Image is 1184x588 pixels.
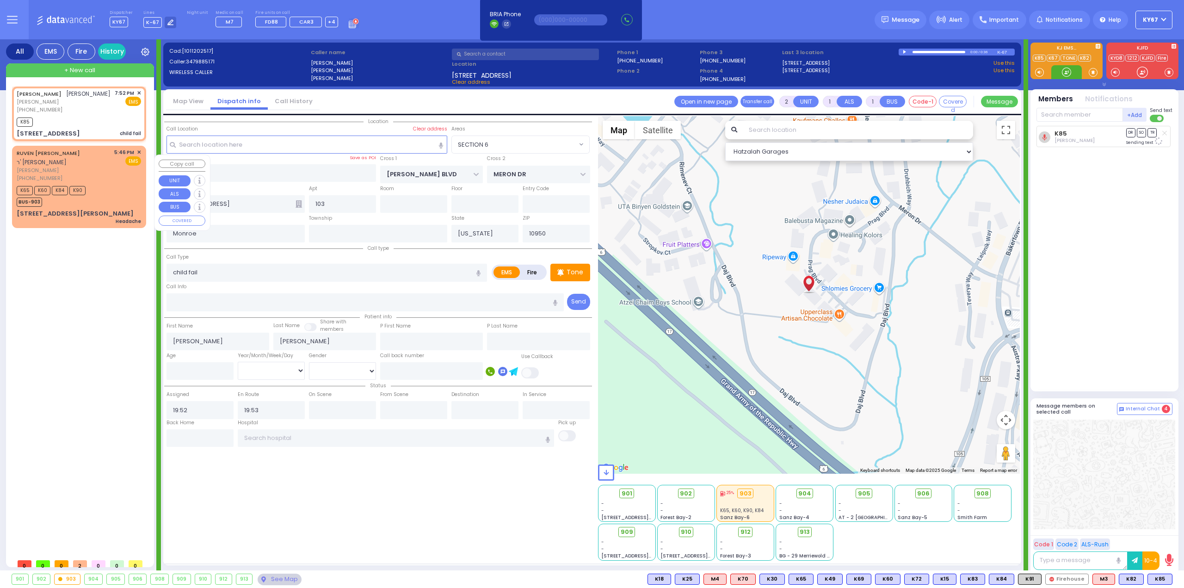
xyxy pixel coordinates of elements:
[413,125,447,133] label: Clear address
[125,156,141,166] span: EMS
[1126,128,1135,137] span: DR
[740,527,751,537] span: 912
[523,391,546,398] label: In Service
[601,500,604,507] span: -
[125,97,141,106] span: EMS
[1119,574,1144,585] div: K82
[1119,574,1144,585] div: BLS
[458,140,488,149] span: SECTION 6
[523,215,530,222] label: ZIP
[6,43,34,60] div: All
[858,489,870,498] span: 905
[1045,574,1089,585] div: Firehouse
[187,10,208,16] label: Night unit
[957,500,960,507] span: -
[265,18,278,25] span: FD88
[380,352,424,359] label: Call back number
[85,574,103,584] div: 904
[380,155,397,162] label: Cross 1
[601,552,689,559] span: [STREET_ADDRESS][PERSON_NAME]
[17,198,42,207] span: BUS-903
[534,14,607,25] input: (000)000-00000
[55,560,68,567] span: 0
[743,121,974,139] input: Search location
[1109,55,1124,62] a: KYD8
[166,154,203,161] label: Location Name
[451,136,590,153] span: SECTION 6
[17,149,80,157] a: RUVEN [PERSON_NAME]
[904,574,929,585] div: K72
[523,185,549,192] label: Entry Code
[993,59,1015,67] a: Use this
[309,391,332,398] label: On Scene
[558,419,576,427] label: Pick up
[1054,130,1067,137] a: K85
[798,489,811,498] span: 904
[700,75,746,82] label: [PHONE_NUMBER]
[1047,55,1060,62] a: K67
[182,47,213,55] span: [1011202517]
[720,545,723,552] span: -
[1142,551,1159,570] button: 10-4
[674,96,738,107] a: Open in new page
[311,49,449,56] label: Caller name
[846,574,871,585] div: BLS
[720,538,723,545] span: -
[55,574,80,584] div: 903
[837,96,862,107] button: ALS
[68,43,95,60] div: Fire
[898,514,927,521] span: Sanz Bay-5
[997,444,1015,463] button: Drag Pegman onto the map to open Street View
[1126,406,1160,412] span: Internal Chat
[1049,577,1054,582] img: red-radio-icon.svg
[737,489,753,499] div: 903
[989,16,1019,24] span: Important
[779,514,809,521] span: Sanz Bay-4
[882,16,888,23] img: message.svg
[1092,574,1115,585] div: ALS
[846,574,871,585] div: K69
[151,574,168,584] div: 908
[159,160,205,168] button: Copy call
[601,545,604,552] span: -
[779,507,782,514] span: -
[789,574,814,585] div: K65
[236,574,253,584] div: 913
[647,574,671,585] div: BLS
[1018,574,1042,585] div: K91
[933,574,956,585] div: BLS
[681,527,691,537] span: 910
[311,74,449,82] label: [PERSON_NAME]
[675,574,700,585] div: K25
[617,49,697,56] span: Phone 1
[33,574,50,584] div: 902
[273,322,300,329] label: Last Name
[521,353,553,360] label: Use Callback
[380,185,394,192] label: Room
[216,10,245,16] label: Medic on call
[69,186,86,195] span: K90
[519,266,545,278] label: Fire
[997,49,1015,56] div: K-67
[451,215,464,222] label: State
[1147,574,1172,585] div: BLS
[299,18,314,25] span: CAR3
[978,47,980,57] div: /
[451,185,462,192] label: Floor
[328,18,335,25] span: +4
[238,352,305,359] div: Year/Month/Week/Day
[898,507,900,514] span: -
[137,149,141,156] span: ✕
[159,216,205,226] button: COVERED
[166,352,176,359] label: Age
[210,97,268,105] a: Dispatch info
[817,574,843,585] div: K49
[997,411,1015,429] button: Map camera controls
[1147,128,1157,137] span: TR
[169,68,308,76] label: WIRELESS CALLER
[255,10,338,16] label: Fire units on call
[1038,94,1073,105] button: Members
[129,560,142,567] span: 0
[779,545,782,552] span: -
[226,18,234,25] span: M7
